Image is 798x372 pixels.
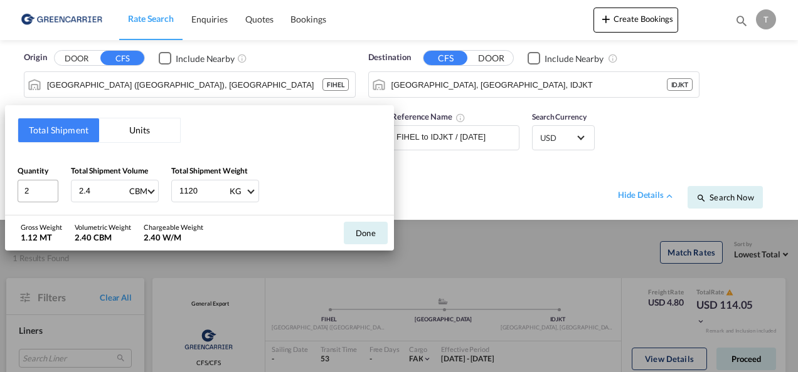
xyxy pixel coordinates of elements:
input: Enter weight [178,180,228,202]
div: KG [230,186,242,196]
span: Total Shipment Volume [71,166,148,175]
div: Volumetric Weight [75,222,131,232]
div: Gross Weight [21,222,62,232]
button: Total Shipment [18,118,99,142]
button: Units [99,118,180,142]
div: 2.40 CBM [75,232,131,243]
span: Total Shipment Weight [171,166,248,175]
div: 2.40 W/M [144,232,203,243]
div: CBM [129,186,147,196]
span: Quantity [18,166,48,175]
input: Qty [18,180,58,202]
div: Chargeable Weight [144,222,203,232]
input: Enter volume [78,180,128,202]
button: Done [344,222,388,244]
div: 1.12 MT [21,232,62,243]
